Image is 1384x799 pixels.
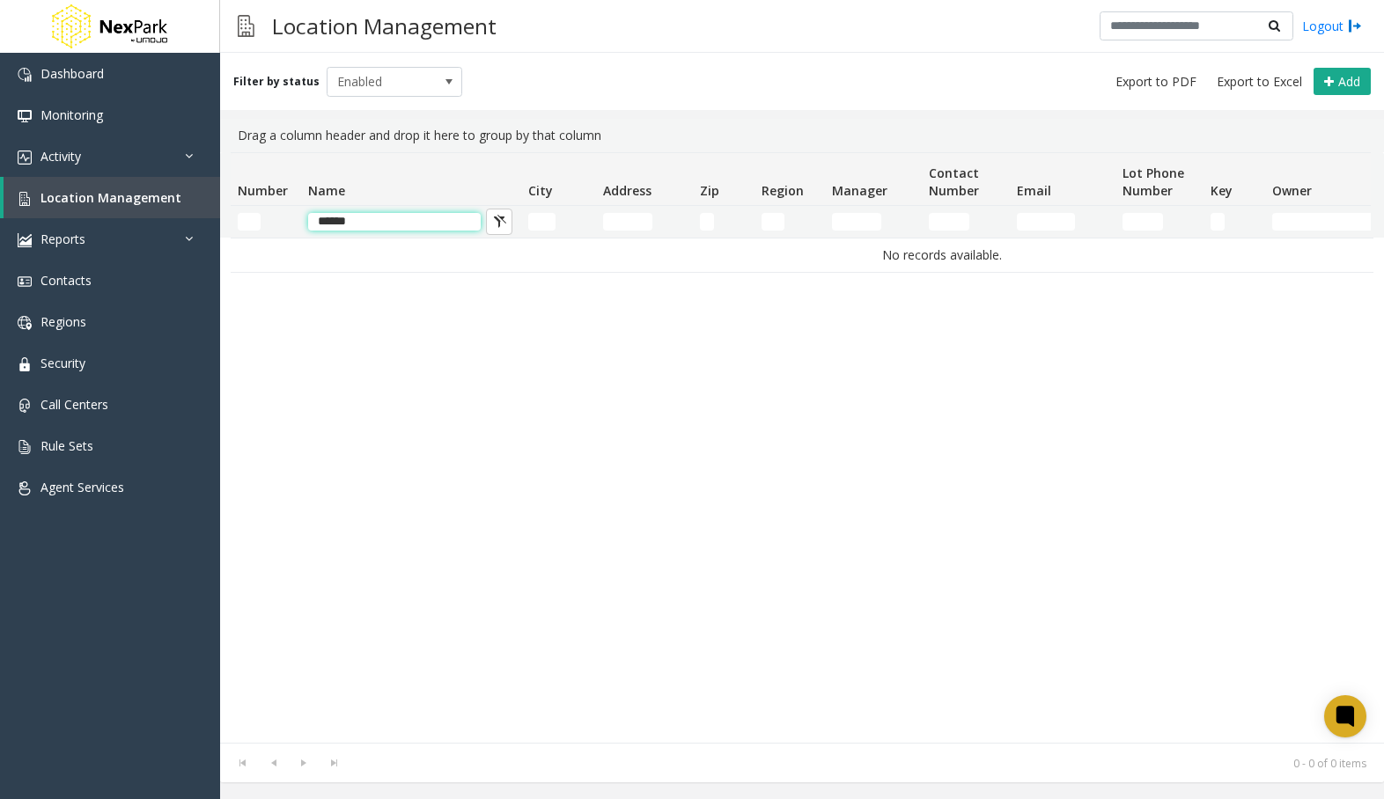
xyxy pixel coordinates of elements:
[18,68,32,82] img: 'icon'
[40,396,108,413] span: Call Centers
[40,65,104,82] span: Dashboard
[1302,17,1362,35] a: Logout
[1348,17,1362,35] img: logout
[40,106,103,123] span: Monitoring
[18,109,32,123] img: 'icon'
[18,357,32,371] img: 'icon'
[1217,73,1302,91] span: Export to Excel
[18,150,32,165] img: 'icon'
[40,355,85,371] span: Security
[603,213,652,231] input: Address Filter
[233,74,320,90] label: Filter by status
[1211,182,1233,199] span: Key
[1338,73,1360,90] span: Add
[603,182,652,199] span: Address
[238,182,288,199] span: Number
[18,275,32,289] img: 'icon'
[929,213,969,231] input: Contact Number Filter
[328,68,435,96] span: Enabled
[40,272,92,289] span: Contacts
[832,213,881,231] input: Manager Filter
[1211,213,1225,231] input: Key Filter
[1314,68,1371,96] button: Add
[40,148,81,165] span: Activity
[18,316,32,330] img: 'icon'
[1115,73,1196,91] span: Export to PDF
[832,182,887,199] span: Manager
[4,177,220,218] a: Location Management
[1108,70,1204,94] button: Export to PDF
[693,206,755,238] td: Zip Filter
[40,231,85,247] span: Reports
[220,152,1384,743] div: Data table
[755,206,825,238] td: Region Filter
[40,479,124,495] span: Agent Services
[528,182,553,199] span: City
[1010,206,1115,238] td: Email Filter
[18,399,32,413] img: 'icon'
[1204,206,1265,238] td: Key Filter
[1123,165,1184,199] span: Lot Phone Number
[1017,213,1075,231] input: Email Filter
[700,213,714,231] input: Zip Filter
[40,313,86,330] span: Regions
[263,4,505,48] h3: Location Management
[308,213,481,231] input: Name Filter
[231,206,301,238] td: Number Filter
[762,182,804,199] span: Region
[238,4,254,48] img: pageIcon
[825,206,922,238] td: Manager Filter
[1272,182,1312,199] span: Owner
[301,206,521,238] td: Name Filter
[762,213,784,231] input: Region Filter
[18,233,32,247] img: 'icon'
[1123,213,1163,231] input: Lot Phone Number Filter
[40,437,93,454] span: Rule Sets
[929,165,979,199] span: Contact Number
[1210,70,1309,94] button: Export to Excel
[238,213,261,231] input: Number Filter
[18,440,32,454] img: 'icon'
[360,756,1366,771] kendo-pager-info: 0 - 0 of 0 items
[922,206,1010,238] td: Contact Number Filter
[528,213,556,231] input: City Filter
[700,182,719,199] span: Zip
[1115,206,1204,238] td: Lot Phone Number Filter
[1017,182,1051,199] span: Email
[521,206,596,238] td: City Filter
[18,481,32,495] img: 'icon'
[18,192,32,206] img: 'icon'
[231,119,1373,152] div: Drag a column header and drop it here to group by that column
[40,189,181,206] span: Location Management
[486,209,512,235] button: Clear
[596,206,693,238] td: Address Filter
[308,182,345,199] span: Name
